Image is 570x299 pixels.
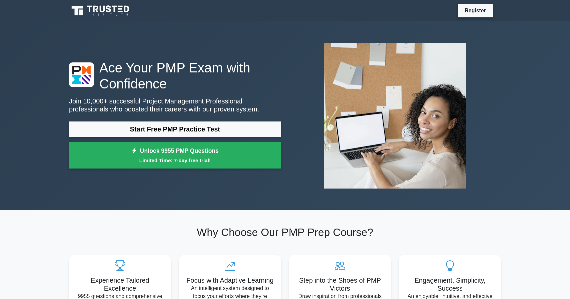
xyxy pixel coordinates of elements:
[69,121,281,137] a: Start Free PMP Practice Test
[74,276,166,292] h5: Experience Tailored Excellence
[461,6,490,15] a: Register
[77,157,273,164] small: Limited Time: 7-day free trial!
[69,60,281,92] h1: Ace Your PMP Exam with Confidence
[294,276,386,292] h5: Step into the Shoes of PMP Victors
[69,226,501,239] h2: Why Choose Our PMP Prep Course?
[404,276,496,292] h5: Engagement, Simplicity, Success
[184,276,276,284] h5: Focus with Adaptive Learning
[69,142,281,169] a: Unlock 9955 PMP QuestionsLimited Time: 7-day free trial!
[69,97,281,113] p: Join 10,000+ successful Project Management Professional professionals who boosted their careers w...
